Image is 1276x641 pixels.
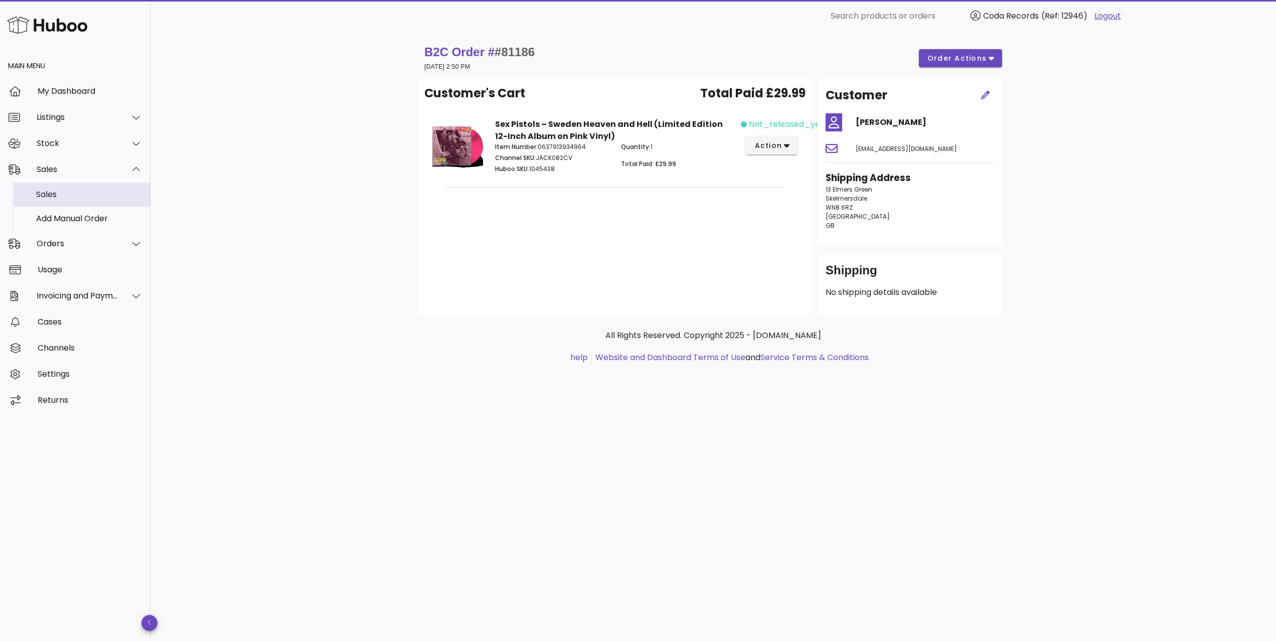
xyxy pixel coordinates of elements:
[826,203,853,212] span: WN8 6RZ
[754,140,782,151] span: action
[826,86,887,104] h2: Customer
[826,194,867,203] span: Skelmersdale
[38,265,142,274] div: Usage
[570,352,588,363] a: help
[621,159,676,168] span: Total Paid: £29.99
[495,142,538,151] span: Item Number:
[621,142,735,151] p: 1
[37,239,118,248] div: Orders
[37,291,118,300] div: Invoicing and Payments
[36,214,142,223] div: Add Manual Order
[424,45,535,59] strong: B2C Order #
[495,165,609,174] p: 1045438
[760,352,869,363] a: Service Terms & Conditions
[37,165,118,174] div: Sales
[424,84,525,102] span: Customer's Cart
[7,14,87,36] img: Huboo Logo
[592,352,869,364] li: and
[495,165,529,173] span: Huboo SKU:
[919,49,1002,67] button: order actions
[983,10,1039,22] span: Coda Records
[749,118,824,130] span: not_released_yet
[856,116,994,128] h4: [PERSON_NAME]
[495,153,536,162] span: Channel SKU:
[1041,10,1087,22] span: (Ref: 12946)
[37,112,118,122] div: Listings
[856,144,957,153] span: [EMAIL_ADDRESS][DOMAIN_NAME]
[495,45,535,59] span: #81186
[700,84,806,102] span: Total Paid £29.99
[927,53,987,64] span: order actions
[495,142,609,151] p: 0637913934964
[38,395,142,405] div: Returns
[621,142,651,151] span: Quantity:
[38,369,142,379] div: Settings
[432,118,483,174] img: Product Image
[826,262,994,286] div: Shipping
[826,212,890,221] span: [GEOGRAPHIC_DATA]
[826,185,872,194] span: 13 Elmers Green
[38,343,142,353] div: Channels
[826,171,994,185] h3: Shipping Address
[826,286,994,298] p: No shipping details available
[426,330,1000,342] p: All Rights Reserved. Copyright 2025 - [DOMAIN_NAME]
[595,352,745,363] a: Website and Dashboard Terms of Use
[38,317,142,327] div: Cases
[36,190,142,199] div: Sales
[38,86,142,96] div: My Dashboard
[826,221,835,230] span: GB
[1094,10,1121,22] a: Logout
[37,138,118,148] div: Stock
[495,118,723,142] strong: Sex Pistols – Sweden Heaven and Hell (Limited Edition 12-Inch Album on Pink Vinyl)
[424,63,470,70] small: [DATE] 2:50 PM
[495,153,609,163] p: JACK082CV
[746,136,798,154] button: action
